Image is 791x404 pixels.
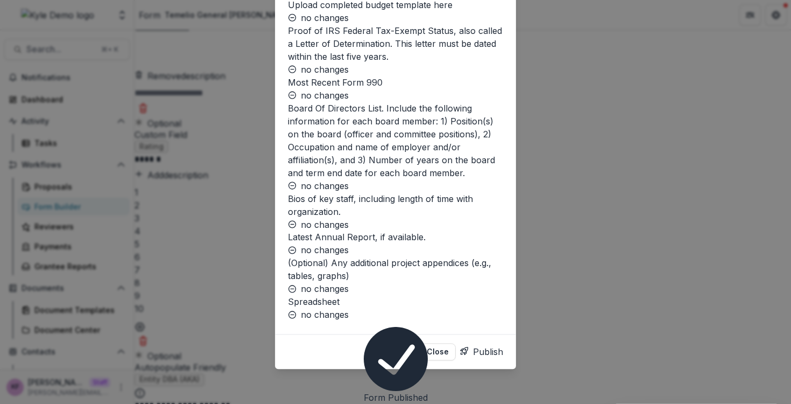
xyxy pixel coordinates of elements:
[288,76,503,89] p: Most Recent Form 990
[301,179,349,192] p: no changes
[460,343,503,360] button: Publish
[301,63,349,76] p: no changes
[288,256,503,282] p: (Optional) Any additional project appendices (e.g., tables, graphs)
[301,218,349,231] p: no changes
[288,102,503,179] p: Board Of Directors List. Include the following information for each board member: 1) Position(s) ...
[288,192,503,218] p: Bios of key staff, including length of time with organization.
[301,308,349,321] p: no changes
[301,11,349,24] p: no changes
[301,89,349,102] p: no changes
[288,231,503,244] p: Latest Annual Report, if available.
[288,295,503,308] p: Spreadsheet
[301,282,349,295] p: no changes
[420,343,456,360] button: Close
[301,243,349,256] p: no changes
[288,24,503,63] p: Proof of IRS Federal Tax-Exempt Status, also called a Letter of Determination. This letter must b...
